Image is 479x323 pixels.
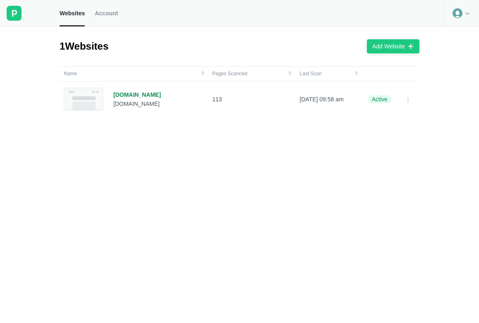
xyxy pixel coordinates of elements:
[372,43,405,50] div: Add Website
[212,96,291,103] p: 113
[368,95,392,103] div: Active
[295,66,362,81] td: Last Scan
[113,91,161,98] div: [DOMAIN_NAME]
[95,10,118,17] span: Account
[60,40,108,53] div: 1 Websites
[60,10,85,17] span: Websites
[208,66,295,81] td: Pages Scanned
[113,100,161,108] div: [DOMAIN_NAME]
[367,39,419,53] button: Add Website
[60,66,208,81] td: Name
[299,96,358,103] p: [DATE] 09:58 am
